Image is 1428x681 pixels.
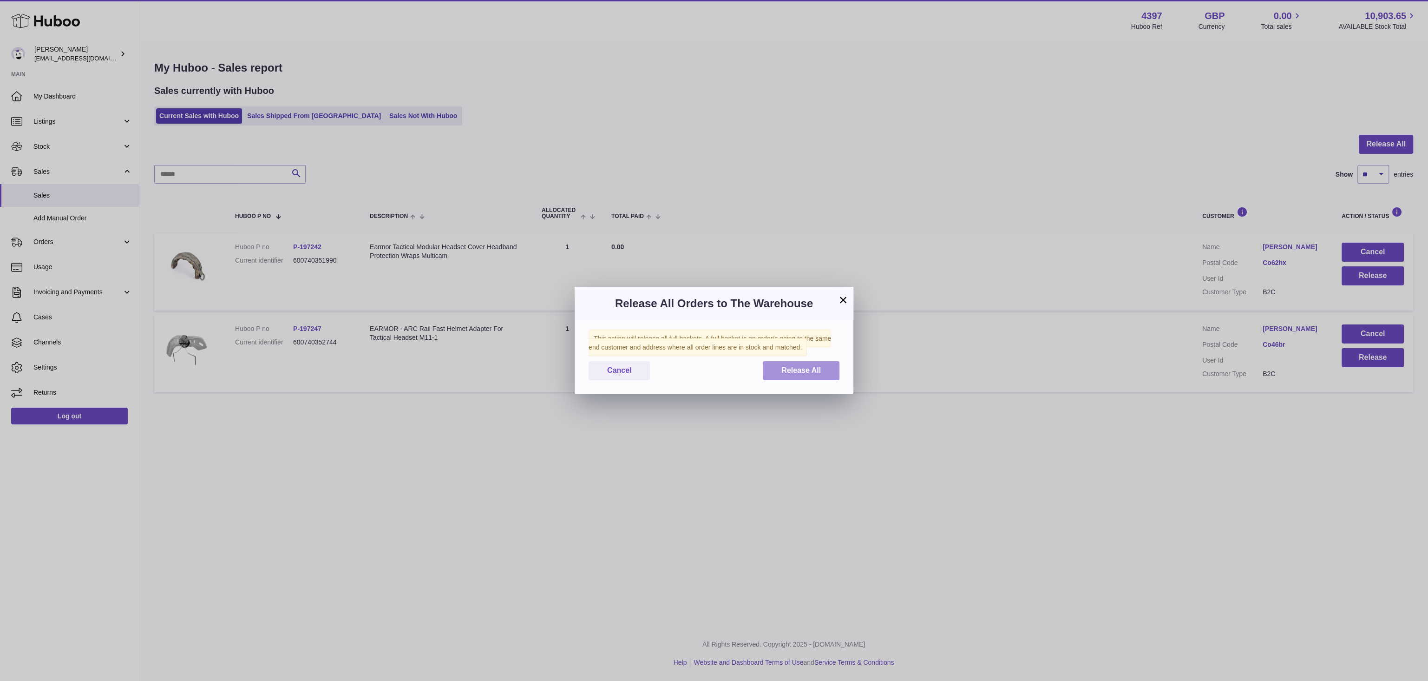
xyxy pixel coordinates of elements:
button: Cancel [589,361,650,380]
button: × [838,294,849,305]
span: This action will release all full baskets. A full basket is an order/s going to the same end cust... [589,330,831,356]
button: Release All [763,361,839,380]
h3: Release All Orders to The Warehouse [589,296,839,311]
span: Cancel [607,366,631,374]
span: Release All [781,366,821,374]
